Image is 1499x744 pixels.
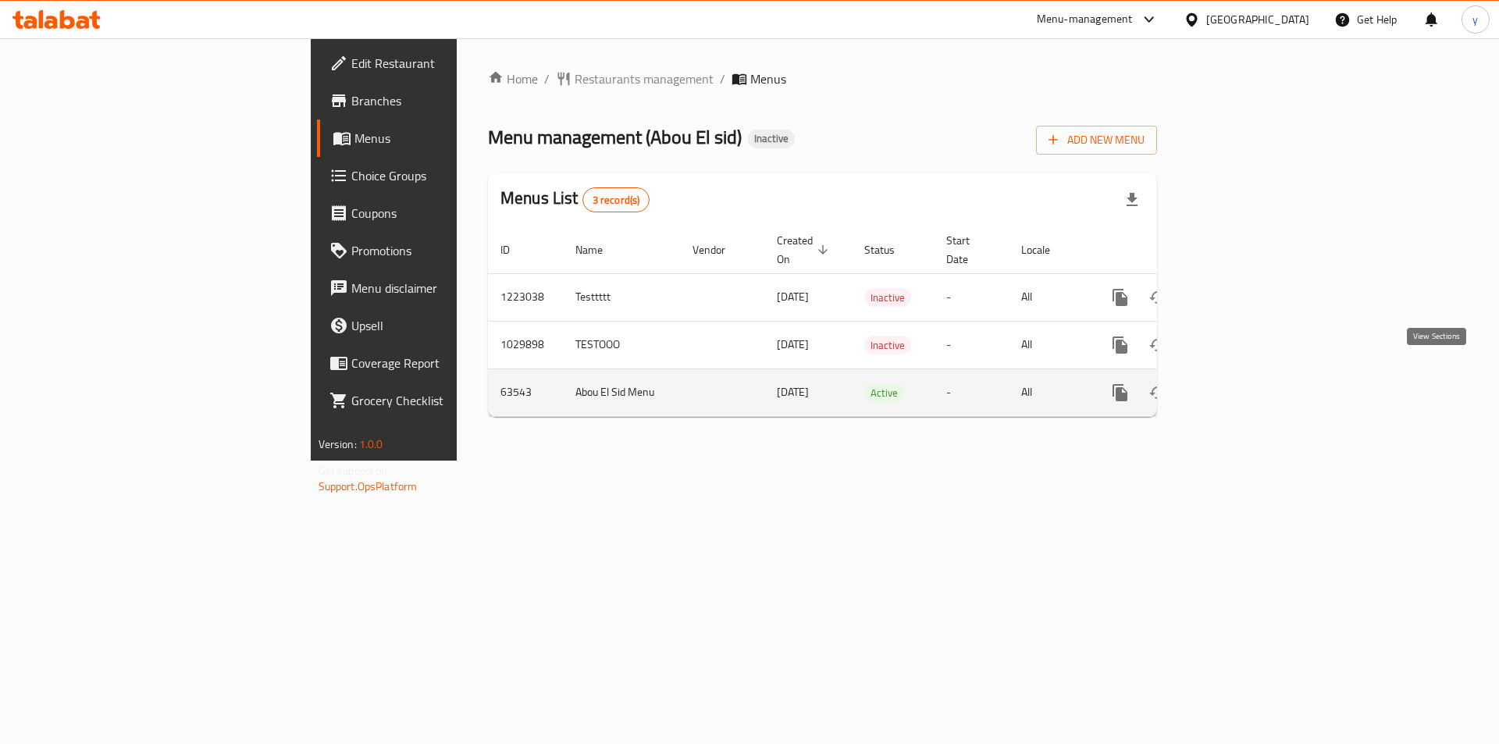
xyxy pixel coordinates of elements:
span: Coverage Report [351,354,549,372]
span: Coupons [351,204,549,222]
span: 3 record(s) [583,193,650,208]
button: Change Status [1139,326,1177,364]
span: Branches [351,91,549,110]
span: Created On [777,231,833,269]
td: All [1009,273,1089,321]
button: Change Status [1139,279,1177,316]
button: more [1102,374,1139,411]
a: Coupons [317,194,561,232]
a: Branches [317,82,561,119]
span: Inactive [864,289,911,307]
span: Restaurants management [575,69,714,88]
nav: breadcrumb [488,69,1157,88]
div: Inactive [748,130,795,148]
span: Name [575,240,623,259]
span: [DATE] [777,382,809,402]
td: - [934,321,1009,368]
a: Grocery Checklist [317,382,561,419]
td: TESTOOO [563,321,680,368]
button: more [1102,279,1139,316]
span: Menu disclaimer [351,279,549,297]
a: Choice Groups [317,157,561,194]
a: Promotions [317,232,561,269]
span: [DATE] [777,334,809,354]
span: [DATE] [777,287,809,307]
span: 1.0.0 [359,434,383,454]
table: enhanced table [488,226,1264,417]
button: more [1102,326,1139,364]
span: Upsell [351,316,549,335]
div: Menu-management [1037,10,1133,29]
div: Inactive [864,288,911,307]
span: Active [864,384,904,402]
span: Grocery Checklist [351,391,549,410]
a: Upsell [317,307,561,344]
div: Active [864,383,904,402]
td: - [934,273,1009,321]
span: Vendor [693,240,746,259]
td: All [1009,368,1089,416]
span: Version: [319,434,357,454]
span: Edit Restaurant [351,54,549,73]
span: Inactive [748,132,795,145]
span: Menus [750,69,786,88]
span: Get support on: [319,461,390,481]
th: Actions [1089,226,1264,274]
h2: Menus List [500,187,650,212]
span: Promotions [351,241,549,260]
a: Menu disclaimer [317,269,561,307]
span: Menu management ( Abou El sid ) [488,119,742,155]
div: Export file [1113,181,1151,219]
div: [GEOGRAPHIC_DATA] [1206,11,1309,28]
span: Add New Menu [1049,130,1145,150]
span: Choice Groups [351,166,549,185]
td: Abou El Sid Menu [563,368,680,416]
button: Add New Menu [1036,126,1157,155]
td: All [1009,321,1089,368]
a: Menus [317,119,561,157]
span: y [1472,11,1478,28]
td: Testtttt [563,273,680,321]
li: / [720,69,725,88]
span: Status [864,240,915,259]
td: - [934,368,1009,416]
span: Inactive [864,336,911,354]
span: Start Date [946,231,990,269]
a: Restaurants management [556,69,714,88]
span: ID [500,240,530,259]
a: Coverage Report [317,344,561,382]
span: Menus [354,129,549,148]
a: Support.OpsPlatform [319,476,418,497]
a: Edit Restaurant [317,44,561,82]
span: Locale [1021,240,1070,259]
